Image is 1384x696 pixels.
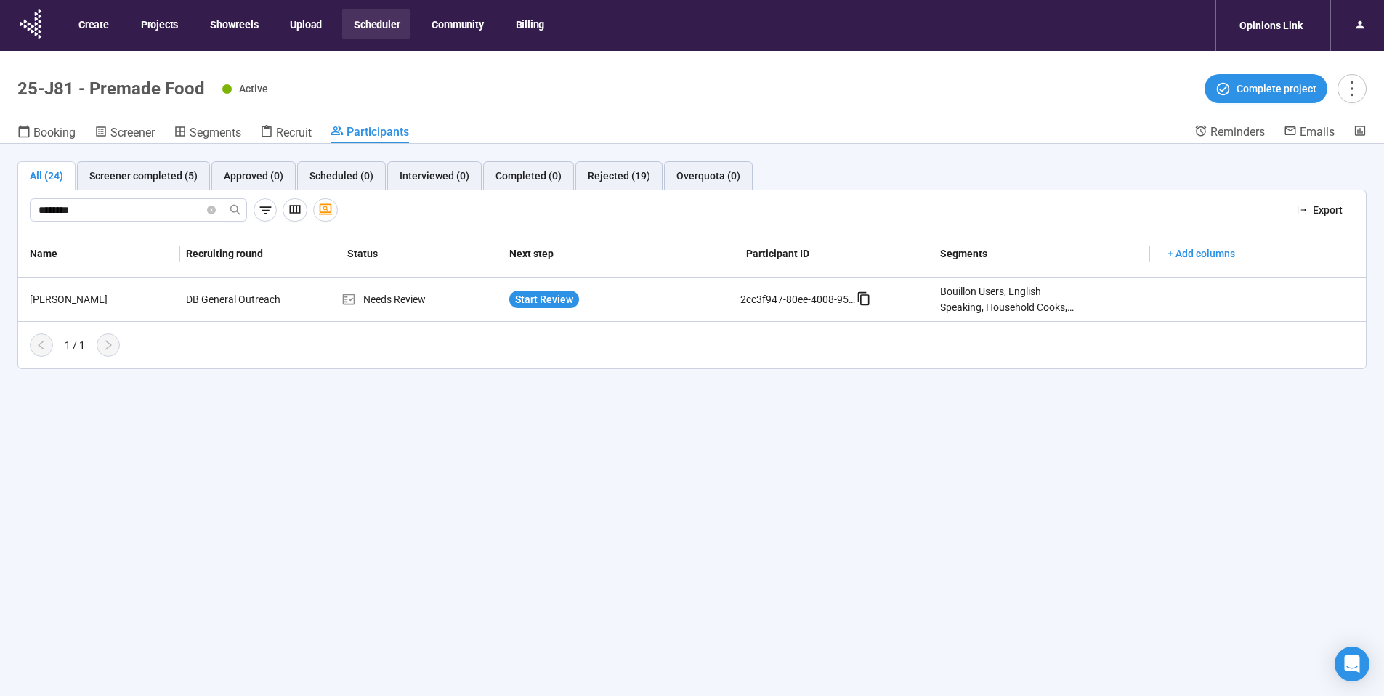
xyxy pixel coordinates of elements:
a: Reminders [1194,124,1265,142]
div: Bouillon Users, English Speaking, Household Cooks, Cooking (How Often), Non-Restrictive Diet [940,283,1074,315]
div: Interviewed (0) [400,168,469,184]
button: Complete project [1205,74,1327,103]
button: + Add columns [1156,242,1247,265]
th: Segments [934,230,1150,278]
div: Needs Review [341,291,503,307]
div: Approved (0) [224,168,283,184]
button: Community [420,9,493,39]
span: Participants [347,125,409,139]
span: Reminders [1210,125,1265,139]
span: Segments [190,126,241,139]
a: Screener [94,124,155,143]
button: search [224,198,247,222]
a: Segments [174,124,241,143]
span: close-circle [207,206,216,214]
span: Screener [110,126,155,139]
div: Overquota (0) [676,168,740,184]
span: Active [239,83,268,94]
div: Completed (0) [495,168,562,184]
button: Billing [504,9,555,39]
button: Projects [129,9,188,39]
span: export [1297,205,1307,215]
h1: 25-J81 - Premade Food [17,78,205,99]
th: Name [18,230,180,278]
div: Open Intercom Messenger [1335,647,1369,681]
a: Emails [1284,124,1335,142]
div: [PERSON_NAME] [24,291,180,307]
span: Export [1313,202,1343,218]
button: Scheduler [342,9,410,39]
span: left [36,339,47,351]
button: Create [67,9,119,39]
div: 1 / 1 [65,337,85,353]
a: Recruit [260,124,312,143]
th: Status [341,230,503,278]
div: DB General Outreach [180,286,289,313]
a: Booking [17,124,76,143]
span: Complete project [1237,81,1316,97]
span: Recruit [276,126,312,139]
button: more [1338,74,1367,103]
span: Booking [33,126,76,139]
div: Opinions Link [1231,12,1311,39]
button: Start Review [509,291,579,308]
div: Screener completed (5) [89,168,198,184]
span: Emails [1300,125,1335,139]
span: right [102,339,114,351]
span: more [1342,78,1361,98]
th: Next step [503,230,740,278]
button: exportExport [1285,198,1354,222]
div: Rejected (19) [588,168,650,184]
th: Recruiting round [180,230,342,278]
div: Scheduled (0) [309,168,373,184]
a: Participants [331,124,409,143]
button: Upload [278,9,332,39]
th: Participant ID [740,230,934,278]
span: close-circle [207,203,216,217]
span: search [230,204,241,216]
button: left [30,333,53,357]
div: All (24) [30,168,63,184]
span: + Add columns [1168,246,1235,262]
button: Showreels [198,9,268,39]
button: right [97,333,120,357]
div: 2cc3f947-80ee-4008-9567-6eb918a8aa8c [740,291,857,307]
span: Start Review [515,291,573,307]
